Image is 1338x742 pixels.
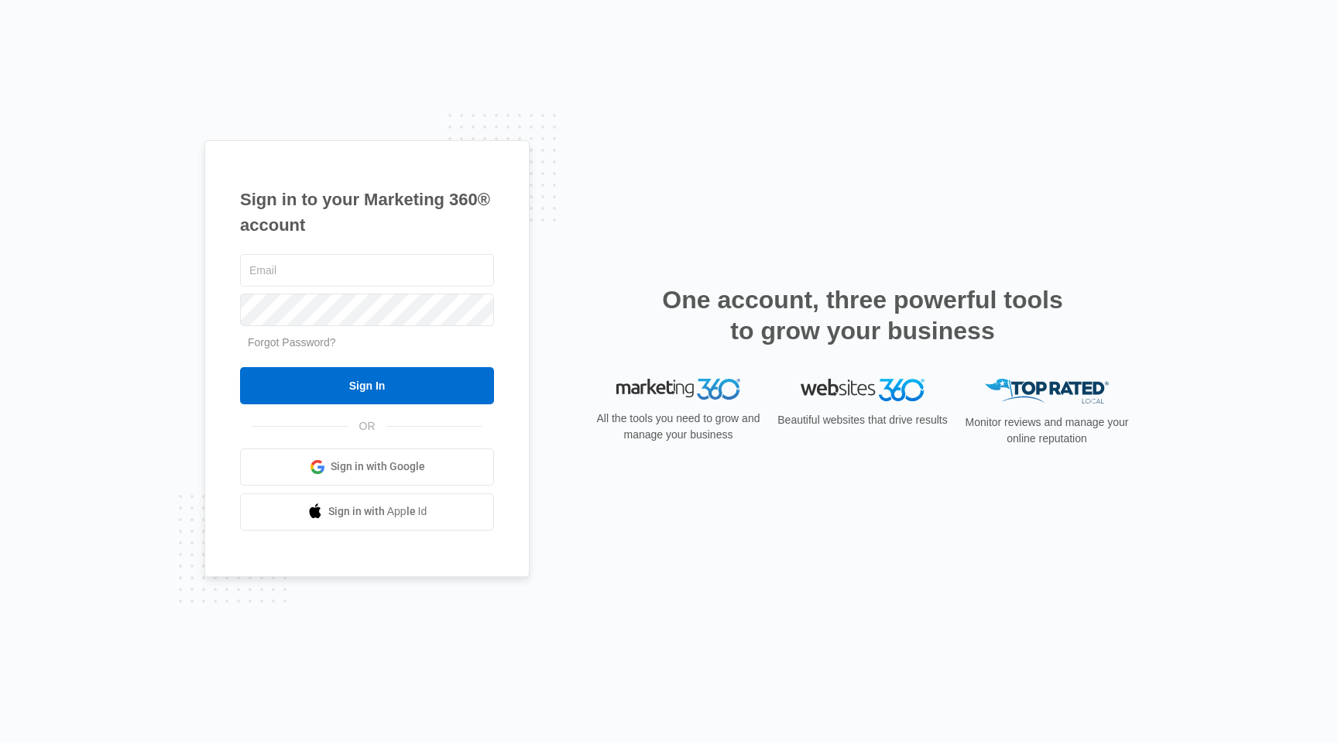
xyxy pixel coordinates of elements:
p: Beautiful websites that drive results [776,412,949,428]
img: Top Rated Local [985,379,1109,404]
a: Sign in with Apple Id [240,493,494,531]
h1: Sign in to your Marketing 360® account [240,187,494,238]
img: Marketing 360 [616,379,740,400]
a: Forgot Password? [248,336,336,349]
p: Monitor reviews and manage your online reputation [960,414,1134,447]
span: Sign in with Google [331,459,425,475]
input: Sign In [240,367,494,404]
p: All the tools you need to grow and manage your business [592,411,765,443]
input: Email [240,254,494,287]
img: Websites 360 [801,379,925,401]
h2: One account, three powerful tools to grow your business [657,284,1068,346]
span: Sign in with Apple Id [328,503,427,520]
a: Sign in with Google [240,448,494,486]
span: OR [348,418,386,435]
